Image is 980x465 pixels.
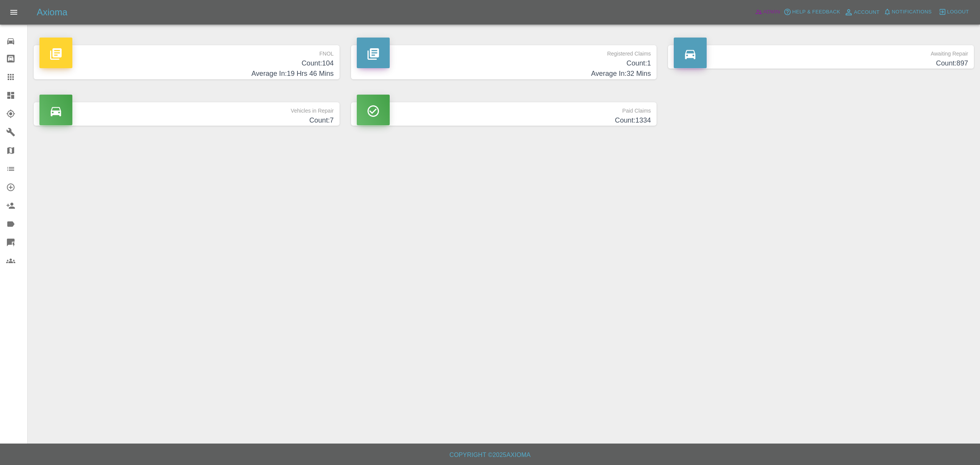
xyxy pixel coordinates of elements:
button: Help & Feedback [782,6,842,18]
span: Logout [947,8,969,16]
p: Vehicles in Repair [39,102,334,115]
h4: Count: 104 [39,58,334,69]
a: Awaiting RepairCount:897 [668,45,974,69]
button: Open drawer [5,3,23,21]
span: Account [854,8,880,17]
span: Admin [763,8,780,16]
h4: Average In: 32 Mins [357,69,651,79]
p: Paid Claims [357,102,651,115]
span: Help & Feedback [792,8,840,16]
h4: Average In: 19 Hrs 46 Mins [39,69,334,79]
a: Paid ClaimsCount:1334 [351,102,657,126]
h4: Count: 897 [674,58,968,69]
p: FNOL [39,45,334,58]
h4: Count: 7 [39,115,334,126]
h6: Copyright © 2025 Axioma [6,450,974,460]
a: Account [842,6,882,18]
a: Vehicles in RepairCount:7 [34,102,340,126]
a: Registered ClaimsCount:1Average In:32 Mins [351,45,657,79]
h4: Count: 1 [357,58,651,69]
a: Admin [753,6,782,18]
button: Logout [937,6,971,18]
p: Registered Claims [357,45,651,58]
h4: Count: 1334 [357,115,651,126]
h5: Axioma [37,6,67,18]
a: FNOLCount:104Average In:19 Hrs 46 Mins [34,45,340,79]
p: Awaiting Repair [674,45,968,58]
span: Notifications [892,8,932,16]
button: Notifications [882,6,934,18]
